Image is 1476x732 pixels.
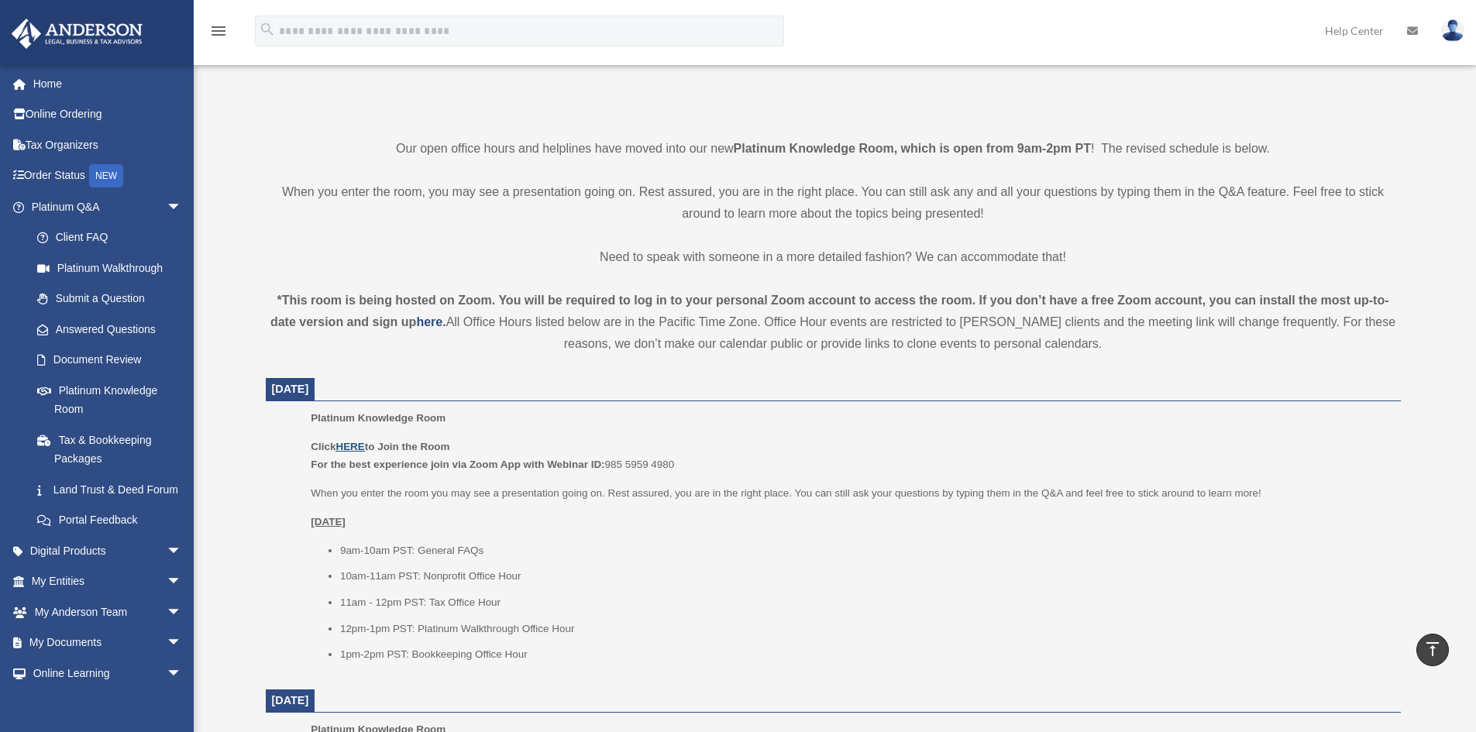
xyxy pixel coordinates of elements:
[442,315,446,328] strong: .
[416,315,442,328] a: here
[22,375,198,424] a: Platinum Knowledge Room
[22,424,205,474] a: Tax & Bookkeeping Packages
[167,535,198,567] span: arrow_drop_down
[167,191,198,223] span: arrow_drop_down
[340,541,1390,560] li: 9am-10am PST: General FAQs
[272,383,309,395] span: [DATE]
[311,516,346,528] u: [DATE]
[340,620,1390,638] li: 12pm-1pm PST: Platinum Walkthrough Office Hour
[167,627,198,659] span: arrow_drop_down
[22,474,205,505] a: Land Trust & Deed Forum
[266,290,1401,355] div: All Office Hours listed below are in the Pacific Time Zone. Office Hour events are restricted to ...
[22,222,205,253] a: Client FAQ
[22,253,205,284] a: Platinum Walkthrough
[11,658,205,689] a: Online Learningarrow_drop_down
[340,645,1390,664] li: 1pm-2pm PST: Bookkeeping Office Hour
[167,658,198,689] span: arrow_drop_down
[311,412,446,424] span: Platinum Knowledge Room
[209,22,228,40] i: menu
[22,345,205,376] a: Document Review
[22,284,205,314] a: Submit a Question
[11,129,205,160] a: Tax Organizers
[1423,640,1442,658] i: vertical_align_top
[11,566,205,597] a: My Entitiesarrow_drop_down
[340,567,1390,586] li: 10am-11am PST: Nonprofit Office Hour
[259,21,276,38] i: search
[311,441,449,452] b: Click to Join the Room
[266,138,1401,160] p: Our open office hours and helplines have moved into our new ! The revised schedule is below.
[22,314,205,345] a: Answered Questions
[311,459,604,470] b: For the best experience join via Zoom App with Webinar ID:
[734,142,1091,155] strong: Platinum Knowledge Room, which is open from 9am-2pm PT
[340,593,1390,612] li: 11am - 12pm PST: Tax Office Hour
[11,191,205,222] a: Platinum Q&Aarrow_drop_down
[11,99,205,130] a: Online Ordering
[11,596,205,627] a: My Anderson Teamarrow_drop_down
[266,246,1401,268] p: Need to speak with someone in a more detailed fashion? We can accommodate that!
[167,566,198,598] span: arrow_drop_down
[22,505,205,536] a: Portal Feedback
[266,181,1401,225] p: When you enter the room, you may see a presentation going on. Rest assured, you are in the right ...
[89,164,123,187] div: NEW
[311,484,1389,503] p: When you enter the room you may see a presentation going on. Rest assured, you are in the right p...
[311,438,1389,474] p: 985 5959 4980
[272,694,309,706] span: [DATE]
[270,294,1389,328] strong: *This room is being hosted on Zoom. You will be required to log in to your personal Zoom account ...
[7,19,147,49] img: Anderson Advisors Platinum Portal
[11,68,205,99] a: Home
[335,441,364,452] a: HERE
[209,27,228,40] a: menu
[11,627,205,658] a: My Documentsarrow_drop_down
[1441,19,1464,42] img: User Pic
[167,596,198,628] span: arrow_drop_down
[11,535,205,566] a: Digital Productsarrow_drop_down
[1416,634,1449,666] a: vertical_align_top
[11,160,205,192] a: Order StatusNEW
